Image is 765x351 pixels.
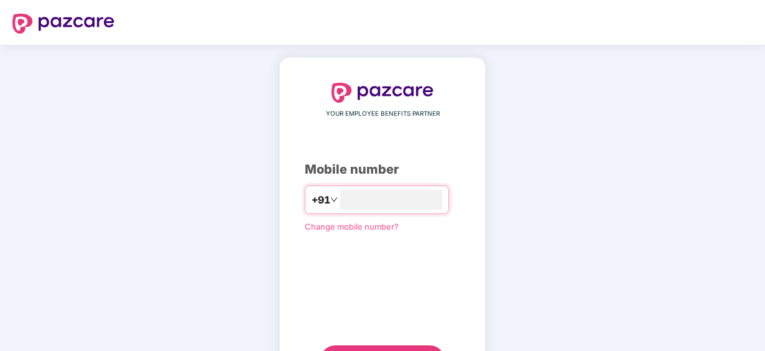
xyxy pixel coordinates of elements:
[331,83,433,103] img: logo
[312,192,330,208] span: +91
[12,14,114,34] img: logo
[305,160,460,179] div: Mobile number
[326,109,440,119] span: YOUR EMPLOYEE BENEFITS PARTNER
[305,222,399,232] a: Change mobile number?
[330,196,338,204] span: down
